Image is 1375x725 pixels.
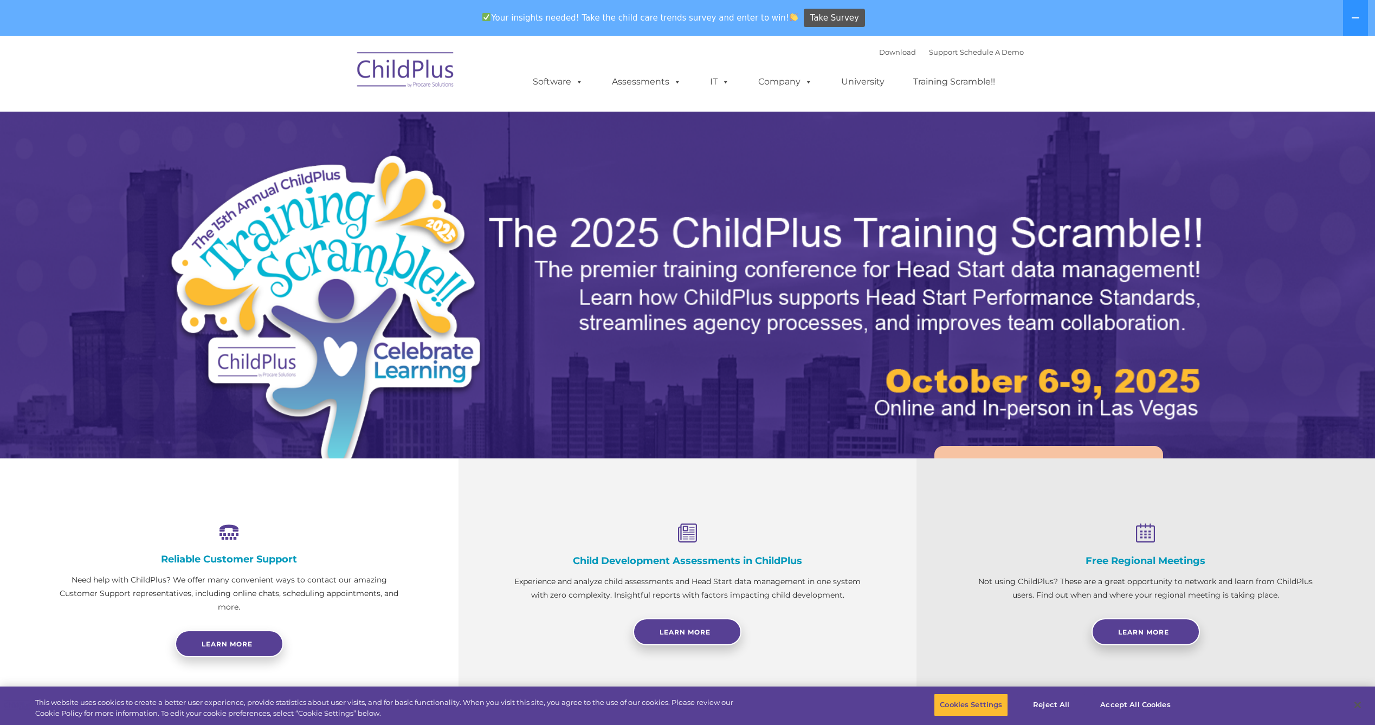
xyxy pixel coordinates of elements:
[699,71,740,93] a: IT
[1118,628,1169,636] span: Learn More
[660,628,711,636] span: Learn More
[1346,693,1370,717] button: Close
[830,71,895,93] a: University
[804,9,865,28] a: Take Survey
[352,44,460,99] img: ChildPlus by Procare Solutions
[747,71,823,93] a: Company
[175,630,283,657] a: Learn more
[879,48,916,56] a: Download
[790,13,798,21] img: 👏
[482,13,490,21] img: ✅
[151,72,184,80] span: Last name
[879,48,1024,56] font: |
[960,48,1024,56] a: Schedule A Demo
[478,7,803,28] span: Your insights needed! Take the child care trends survey and enter to win!
[202,640,253,648] span: Learn more
[1017,694,1085,716] button: Reject All
[1094,694,1176,716] button: Accept All Cookies
[929,48,958,56] a: Support
[513,555,863,567] h4: Child Development Assessments in ChildPlus
[902,71,1006,93] a: Training Scramble!!
[971,555,1321,567] h4: Free Regional Meetings
[54,553,404,565] h4: Reliable Customer Support
[633,618,741,645] a: Learn More
[810,9,859,28] span: Take Survey
[35,697,756,718] div: This website uses cookies to create a better user experience, provide statistics about user visit...
[1092,618,1200,645] a: Learn More
[971,575,1321,602] p: Not using ChildPlus? These are a great opportunity to network and learn from ChildPlus users. Fin...
[522,71,594,93] a: Software
[934,446,1163,507] a: Learn More
[934,694,1008,716] button: Cookies Settings
[513,575,863,602] p: Experience and analyze child assessments and Head Start data management in one system with zero c...
[54,573,404,614] p: Need help with ChildPlus? We offer many convenient ways to contact our amazing Customer Support r...
[601,71,692,93] a: Assessments
[151,116,197,124] span: Phone number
